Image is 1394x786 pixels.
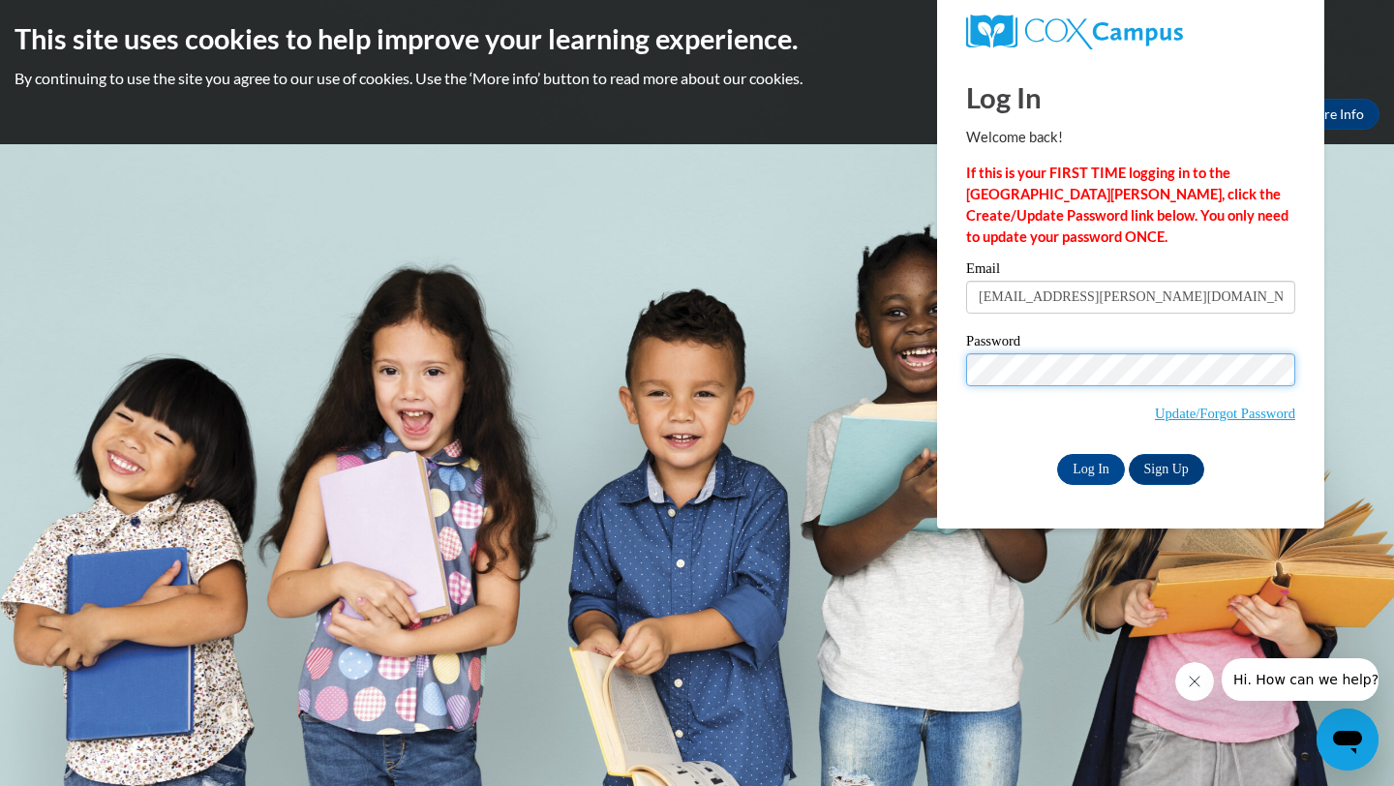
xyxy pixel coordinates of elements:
[966,15,1183,49] img: COX Campus
[966,261,1295,281] label: Email
[1129,454,1204,485] a: Sign Up
[966,77,1295,117] h1: Log In
[966,127,1295,148] p: Welcome back!
[1057,454,1125,485] input: Log In
[966,15,1295,49] a: COX Campus
[1155,406,1295,421] a: Update/Forgot Password
[966,334,1295,353] label: Password
[15,68,1379,89] p: By continuing to use the site you agree to our use of cookies. Use the ‘More info’ button to read...
[966,165,1288,245] strong: If this is your FIRST TIME logging in to the [GEOGRAPHIC_DATA][PERSON_NAME], click the Create/Upd...
[1222,658,1379,701] iframe: Message from company
[15,19,1379,58] h2: This site uses cookies to help improve your learning experience.
[1288,99,1379,130] a: More Info
[1317,709,1379,771] iframe: Button to launch messaging window
[1175,662,1214,701] iframe: Close message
